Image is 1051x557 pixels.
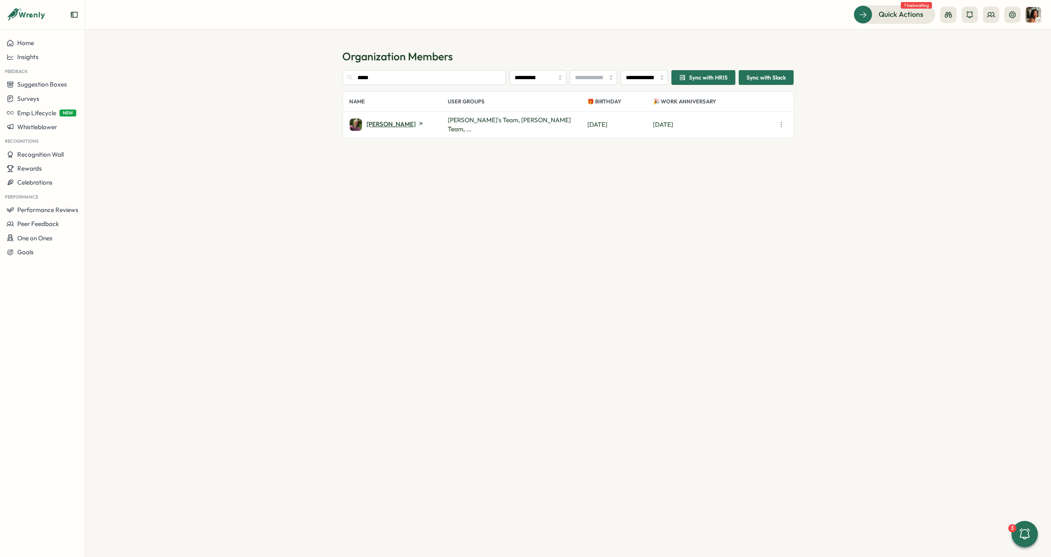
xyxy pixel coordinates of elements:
[689,75,728,80] span: Sync with HRIS
[671,70,735,85] button: Sync with HRIS
[17,248,34,256] span: Goals
[1026,7,1041,23] img: Viveca Riley
[1008,524,1017,532] div: 3
[350,119,362,131] img: Marco
[854,5,935,23] button: Quick Actions
[879,9,923,20] span: Quick Actions
[17,206,78,214] span: Performance Reviews
[1012,521,1038,547] button: 3
[17,234,53,242] span: One on Ones
[17,53,39,61] span: Insights
[350,92,448,111] p: Name
[17,95,39,103] span: Surveys
[17,220,59,228] span: Peer Feedback
[17,151,64,158] span: Recognition Wall
[588,120,653,129] p: [DATE]
[343,49,794,64] h1: Organization Members
[17,109,56,117] span: Emp Lifecycle
[350,119,448,131] a: Marco[PERSON_NAME]
[739,70,794,85] button: Sync with Slack
[653,92,776,111] p: 🎉 Work Anniversary
[17,123,57,131] span: Whistleblower
[367,121,416,127] span: [PERSON_NAME]
[448,116,571,133] span: [PERSON_NAME]'s Team, [PERSON_NAME] Team, ...
[448,92,588,111] p: User Groups
[17,164,42,172] span: Rewards
[17,178,53,186] span: Celebrations
[901,2,932,9] span: 1 task waiting
[17,80,67,88] span: Suggestion Boxes
[746,71,786,84] span: Sync with Slack
[653,120,776,129] p: [DATE]
[17,39,34,47] span: Home
[588,92,653,111] p: 🎁 Birthday
[70,11,78,19] button: Expand sidebar
[60,110,76,116] span: NEW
